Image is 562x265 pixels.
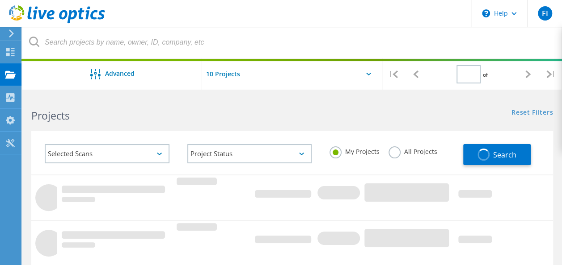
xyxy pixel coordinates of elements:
[9,19,105,25] a: Live Optics Dashboard
[382,58,405,90] div: |
[482,9,490,17] svg: \n
[463,144,531,165] button: Search
[511,109,553,117] a: Reset Filters
[483,71,488,79] span: of
[31,108,70,123] b: Projects
[45,144,169,163] div: Selected Scans
[330,146,380,155] label: My Projects
[540,58,562,90] div: |
[389,146,437,155] label: All Projects
[187,144,312,163] div: Project Status
[541,10,548,17] span: FI
[105,70,135,77] span: Advanced
[493,150,516,160] span: Search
